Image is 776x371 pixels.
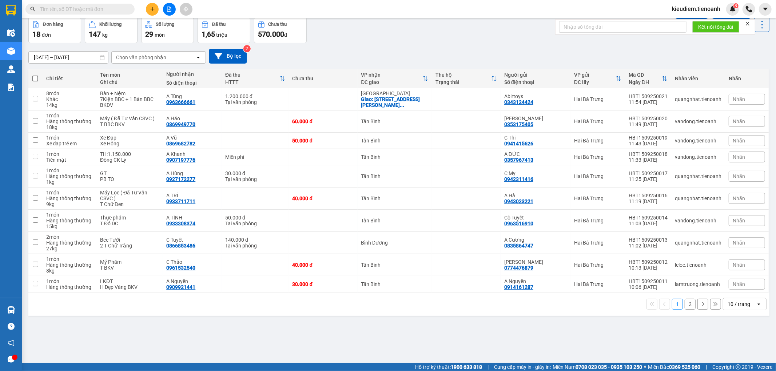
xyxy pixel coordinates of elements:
[692,21,739,33] button: Kết nối tổng đài
[46,212,93,218] div: 1 món
[675,240,721,246] div: quangnhat.tienoanh
[629,237,668,243] div: HBT1509250013
[46,173,93,179] div: Hàng thông thường
[145,30,153,39] span: 29
[29,52,108,63] input: Select a date range.
[100,201,159,207] div: T Chữ Đen
[166,198,195,204] div: 0933711711
[46,223,93,229] div: 15 kg
[504,93,567,99] div: Abirtoys
[629,170,668,176] div: HBT1509250017
[574,195,621,201] div: Hai Bà Trưng
[46,157,93,163] div: Tiền mặt
[100,215,159,221] div: Thực phẩm
[644,366,646,368] span: ⚪️
[629,151,668,157] div: HBT1509250018
[43,22,63,27] div: Đơn hàng
[198,17,250,43] button: Đã thu1,65 triệu
[225,72,279,78] div: Đã thu
[733,195,745,201] span: Nhãn
[415,363,482,371] span: Hỗ trợ kỹ thuật:
[100,259,159,265] div: Mỹ Phẩm
[629,141,668,146] div: 11:43 [DATE]
[729,6,736,12] img: icon-new-feature
[629,93,668,99] div: HBT1509250021
[361,90,429,96] div: [GEOGRAPHIC_DATA]
[225,154,285,160] div: Miễn phí
[258,30,284,39] span: 570.000
[166,176,195,182] div: 0927172277
[629,284,668,290] div: 10:06 [DATE]
[629,278,668,284] div: HBT1509250011
[100,284,159,290] div: H Dẹp Vàng BKV
[293,195,354,201] div: 40.000 đ
[46,76,93,81] div: Chi tiết
[361,96,429,108] div: Giao: 987 Nguyễn Duy Trinh, Phường Bình Trưng Đông, Thành phố Thủ Đức, Thành phố Hồ Chí Minh
[116,54,166,61] div: Chọn văn phòng nhận
[7,29,15,37] img: warehouse-icon
[629,99,668,105] div: 11:54 [DATE]
[574,218,621,223] div: Hai Bà Trưng
[166,215,218,221] div: A TÌNH
[46,113,93,118] div: 1 món
[100,135,159,141] div: Xe Đạp
[756,301,762,307] svg: open
[46,90,93,96] div: 8 món
[254,17,307,43] button: Chưa thu570.000đ
[488,363,489,371] span: |
[672,299,683,310] button: 1
[89,30,101,39] span: 147
[629,176,668,182] div: 11:25 [DATE]
[166,157,195,163] div: 0907197776
[46,179,93,185] div: 1 kg
[100,243,159,249] div: 2 T Chữ Trắng
[46,124,93,130] div: 18 kg
[574,138,621,144] div: Hai Bà Trưng
[361,281,429,287] div: Tân Bình
[100,90,159,96] div: Bàn + Nệm
[6,5,16,16] img: logo-vxr
[629,157,668,163] div: 11:33 [DATE]
[166,93,218,99] div: A Tùng
[268,22,287,27] div: Chưa thu
[7,306,15,314] img: warehouse-icon
[553,363,642,371] span: Miền Nam
[85,17,138,43] button: Khối lượng147kg
[46,141,93,146] div: Xe đạp trẻ em
[361,195,429,201] div: Tân Bình
[361,138,429,144] div: Tân Bình
[504,265,533,271] div: 0774476879
[166,170,218,176] div: A Hùng
[166,80,218,86] div: Số điện thoại
[504,237,567,243] div: A Cương
[504,121,533,127] div: 0353175405
[685,299,696,310] button: 2
[504,151,567,157] div: A ĐỨC
[216,32,227,38] span: triệu
[284,32,287,38] span: đ
[361,72,423,78] div: VP nhận
[46,262,93,268] div: Hàng thông thường
[504,198,533,204] div: 0943023221
[155,32,165,38] span: món
[736,364,741,370] span: copyright
[746,6,752,12] img: phone-icon
[629,135,668,141] div: HBT1509250019
[212,22,226,27] div: Đã thu
[166,121,195,127] div: 0869949770
[666,4,726,13] span: kieudiem.tienoanh
[559,21,687,33] input: Nhập số tổng đài
[361,262,429,268] div: Tân Bình
[156,22,174,27] div: Số lượng
[759,3,772,16] button: caret-down
[574,154,621,160] div: Hai Bà Trưng
[733,154,745,160] span: Nhãn
[46,246,93,251] div: 27 kg
[504,284,533,290] div: 0914161287
[733,138,745,144] span: Nhãn
[163,3,176,16] button: file-add
[146,3,159,16] button: plus
[675,138,721,144] div: vandong.tienoanh
[46,278,93,284] div: 1 món
[46,96,93,102] div: Khác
